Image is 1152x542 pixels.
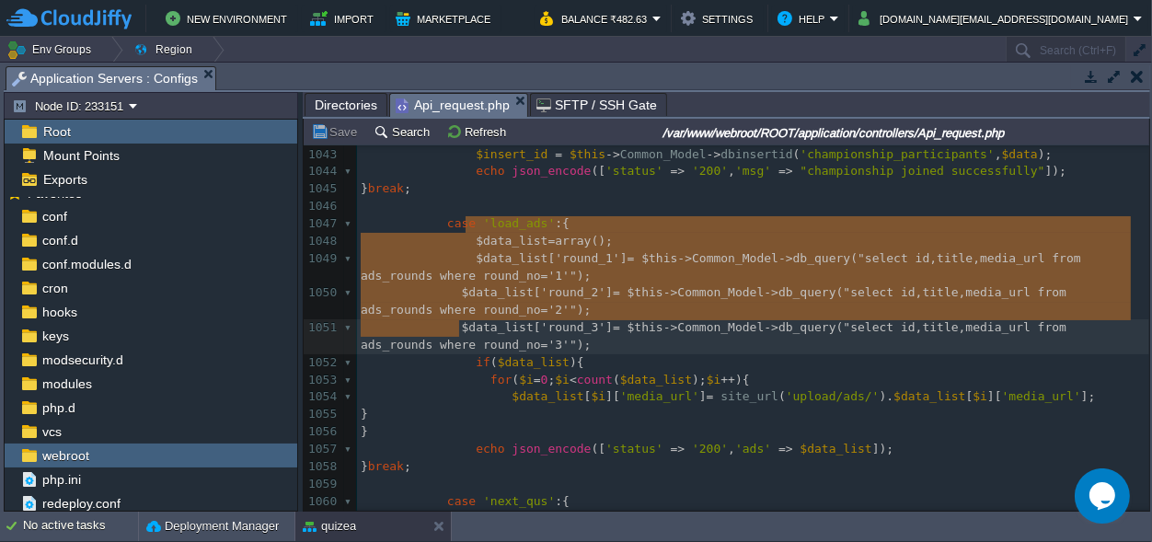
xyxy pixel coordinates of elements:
span: ][ [987,389,1002,403]
span: -> [707,147,721,161]
div: 1061 [304,510,340,527]
span: = [613,285,620,299]
span: Application Servers : Configs [12,67,198,90]
span: [ [966,389,973,403]
button: Balance ₹482.63 [540,7,652,29]
button: Region [133,37,199,63]
span: 'status' [605,164,663,178]
span: ] [699,389,707,403]
span: 'msg' [735,164,771,178]
a: cron [39,280,71,296]
span: ); [1038,147,1053,161]
span: webroot [39,447,92,464]
div: 1051 [304,319,340,337]
span: ( [850,251,858,265]
span: $this [628,285,663,299]
span: ] [605,320,613,334]
span: -> [663,320,678,334]
div: 1044 [304,163,340,180]
div: 1045 [304,180,340,198]
span: $data [1002,147,1038,161]
span: ++ [720,373,735,386]
span: '200' [692,164,728,178]
span: 'round_3' [541,320,605,334]
span: redeploy.conf [39,495,123,512]
span: 'round_2' [541,285,605,299]
span: -> [677,251,692,265]
span: ; [404,181,411,195]
span: ). [880,389,894,403]
a: php.d [39,399,78,416]
div: 1056 [304,423,340,441]
button: New Environment [166,7,293,29]
span: [ [548,251,556,265]
span: Common_Model [677,320,764,334]
span: $i [591,389,605,403]
span: ( [613,373,620,386]
span: db_query [778,285,836,299]
span: ( [836,285,844,299]
li: /var/www/webroot/ROOT/application/controllers/Api_request.php [389,93,528,116]
span: $data_list [476,251,547,265]
div: 1050 [304,284,340,302]
span: , [728,442,735,456]
span: ){ [570,355,584,369]
span: 'media_url' [1002,389,1081,403]
span: , [728,164,735,178]
a: conf [39,208,70,225]
span: ( [836,320,844,334]
button: Env Groups [6,37,98,63]
a: Exports [40,171,90,188]
a: php.ini [39,471,84,488]
span: 0 [541,373,548,386]
span: Common_Model [620,147,707,161]
button: Marketplace [396,7,496,29]
a: modsecurity.d [39,352,126,368]
span: for [490,373,512,386]
button: Import [310,7,379,29]
span: } [361,424,368,438]
span: $data_list [800,442,871,456]
span: => [778,164,793,178]
span: Common_Model [677,285,764,299]
div: 1048 [304,233,340,250]
span: -> [778,251,793,265]
button: Save [311,123,363,140]
span: $insert_id [476,147,547,161]
span: -> [663,285,678,299]
span: = [628,251,635,265]
button: Settings [681,7,758,29]
span: = [613,320,620,334]
span: $i [707,373,721,386]
a: hooks [39,304,80,320]
button: [DOMAIN_NAME][EMAIL_ADDRESS][DOMAIN_NAME] [858,7,1134,29]
span: ; [404,459,411,473]
span: $i [555,373,570,386]
span: = [548,234,556,248]
span: ]; [1081,389,1096,403]
span: json_encode [512,164,591,178]
span: db_query [793,251,851,265]
span: $data_list [476,234,547,248]
span: $data_list [462,285,534,299]
span: = [555,147,562,161]
button: Help [778,7,830,29]
span: $data_list [462,320,534,334]
span: ); [692,373,707,386]
span: 'next_qus' [483,494,555,508]
div: 1043 [304,146,340,164]
span: $data_list [893,389,965,403]
div: 1053 [304,372,340,389]
span: = [534,373,541,386]
span: ]); [872,442,893,456]
span: '200' [692,442,728,456]
span: Common_Model [692,251,778,265]
div: 1054 [304,388,340,406]
button: Search [374,123,435,140]
button: quizea [303,517,356,536]
div: 1057 [304,441,340,458]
